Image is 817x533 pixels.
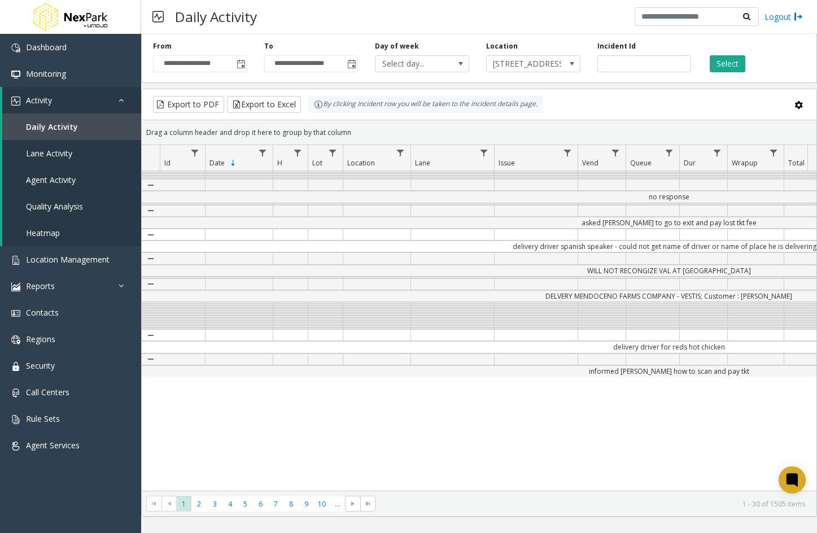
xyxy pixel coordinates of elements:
[348,499,357,508] span: Go to the next page
[11,335,20,344] img: 'icon'
[255,145,270,160] a: Date Filter Menu
[26,42,67,53] span: Dashboard
[364,499,373,508] span: Go to the last page
[347,158,375,168] span: Location
[393,145,408,160] a: Location Filter Menu
[11,43,20,53] img: 'icon'
[2,220,141,246] a: Heatmap
[487,56,561,72] span: [STREET_ADDRESS]
[290,145,305,160] a: H Filter Menu
[11,362,20,371] img: 'icon'
[26,174,76,185] span: Agent Activity
[26,148,72,159] span: Lane Activity
[142,201,160,221] a: Collapse Details
[26,413,60,424] span: Rule Sets
[499,158,515,168] span: Issue
[153,96,224,113] button: Export to PDF
[153,41,172,51] label: From
[345,496,360,512] span: Go to the next page
[11,97,20,106] img: 'icon'
[26,68,66,79] span: Monitoring
[2,140,141,167] a: Lane Activity
[283,496,299,512] span: Page 8
[732,158,758,168] span: Wrapup
[299,496,314,512] span: Page 9
[477,145,492,160] a: Lane Filter Menu
[222,496,238,512] span: Page 4
[26,254,110,265] span: Location Management
[142,175,160,195] a: Collapse Details
[187,145,203,160] a: Id Filter Menu
[11,282,20,291] img: 'icon'
[26,387,69,397] span: Call Centers
[764,11,803,23] a: Logout
[229,159,238,168] span: Sortable
[794,11,803,23] img: logout
[2,193,141,220] a: Quality Analysis
[486,41,518,51] label: Location
[26,360,55,371] span: Security
[142,225,160,244] a: Collapse Details
[11,309,20,318] img: 'icon'
[142,349,160,369] a: Collapse Details
[26,228,60,238] span: Heatmap
[582,158,598,168] span: Vend
[684,158,696,168] span: Dur
[26,201,83,212] span: Quality Analysis
[11,388,20,397] img: 'icon'
[26,281,55,291] span: Reports
[268,496,283,512] span: Page 7
[11,70,20,79] img: 'icon'
[142,123,816,142] div: Drag a column header and drop it here to group by that column
[308,96,543,113] div: By clicking Incident row you will be taken to the incident details page.
[608,145,623,160] a: Vend Filter Menu
[382,499,805,509] kendo-pager-info: 1 - 30 of 1505 items
[788,158,805,168] span: Total
[142,325,160,345] a: Collapse Details
[375,56,450,72] span: Select day...
[142,274,160,294] a: Collapse Details
[710,145,725,160] a: Dur Filter Menu
[238,496,253,512] span: Page 5
[152,3,164,30] img: pageIcon
[314,496,330,512] span: Page 10
[253,496,268,512] span: Page 6
[142,248,160,268] a: Collapse Details
[176,496,191,512] span: Page 1
[360,496,375,512] span: Go to the last page
[209,158,225,168] span: Date
[312,158,322,168] span: Lot
[207,496,222,512] span: Page 3
[164,158,171,168] span: Id
[2,167,141,193] a: Agent Activity
[26,307,59,318] span: Contacts
[11,442,20,451] img: 'icon'
[26,95,52,106] span: Activity
[234,56,247,72] span: Toggle popup
[415,158,430,168] span: Lane
[11,256,20,265] img: 'icon'
[662,145,677,160] a: Queue Filter Menu
[264,41,273,51] label: To
[330,496,345,512] span: Page 11
[345,56,357,72] span: Toggle popup
[26,121,78,132] span: Daily Activity
[227,96,301,113] button: Export to Excel
[142,145,816,491] div: Data table
[11,415,20,424] img: 'icon'
[2,87,141,113] a: Activity
[375,41,419,51] label: Day of week
[710,55,745,72] button: Select
[314,100,323,109] img: infoIcon.svg
[26,334,55,344] span: Regions
[560,145,575,160] a: Issue Filter Menu
[2,113,141,140] a: Daily Activity
[169,3,263,30] h3: Daily Activity
[325,145,340,160] a: Lot Filter Menu
[191,496,207,512] span: Page 2
[26,440,80,451] span: Agent Services
[597,41,636,51] label: Incident Id
[766,145,781,160] a: Wrapup Filter Menu
[630,158,652,168] span: Queue
[277,158,282,168] span: H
